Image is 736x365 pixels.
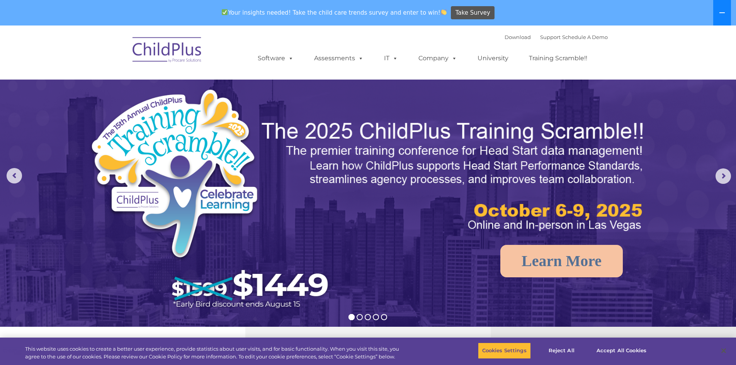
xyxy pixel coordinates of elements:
[25,345,405,360] div: This website uses cookies to create a better user experience, provide statistics about user visit...
[470,51,516,66] a: University
[411,51,465,66] a: Company
[376,51,406,66] a: IT
[505,34,608,40] font: |
[537,343,586,359] button: Reject All
[456,6,490,20] span: Take Survey
[562,34,608,40] a: Schedule A Demo
[451,6,495,20] a: Take Survey
[441,9,447,15] img: 👏
[306,51,371,66] a: Assessments
[521,51,595,66] a: Training Scramble!!
[540,34,561,40] a: Support
[222,9,228,15] img: ✅
[592,343,651,359] button: Accept All Cookies
[505,34,531,40] a: Download
[219,5,450,20] span: Your insights needed! Take the child care trends survey and enter to win!
[500,245,623,277] a: Learn More
[107,51,131,57] span: Last name
[129,32,206,70] img: ChildPlus by Procare Solutions
[715,342,732,359] button: Close
[250,51,301,66] a: Software
[478,343,531,359] button: Cookies Settings
[107,83,140,88] span: Phone number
